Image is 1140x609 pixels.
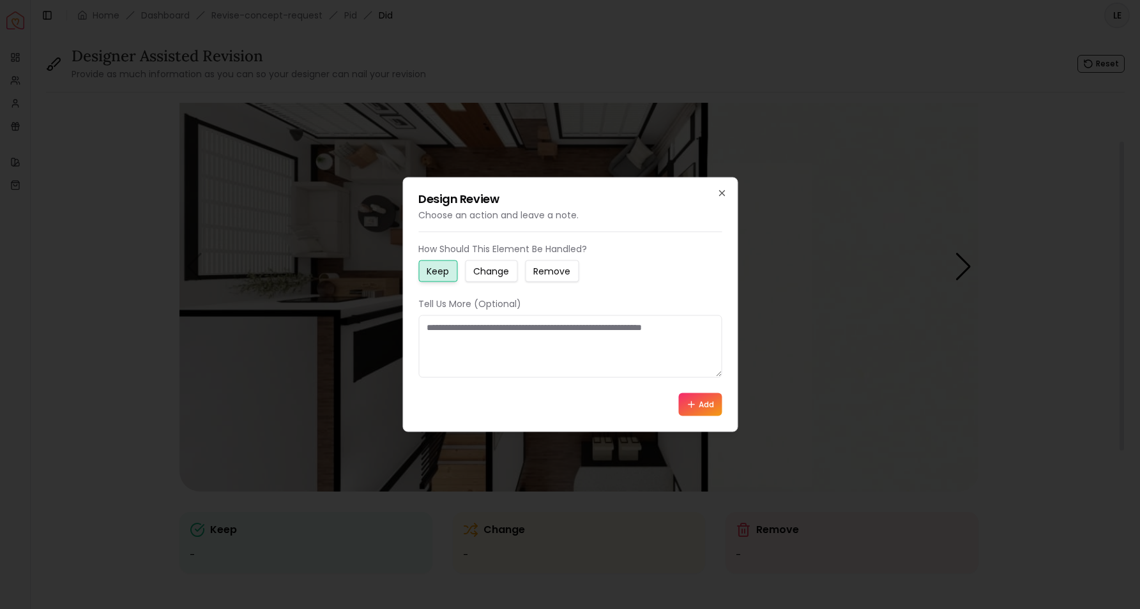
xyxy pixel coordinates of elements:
[418,260,457,282] button: Keep
[533,265,570,278] small: Remove
[427,265,449,278] small: Keep
[525,260,579,282] button: Remove
[465,260,517,282] button: Change
[418,193,722,205] h2: Design Review
[418,297,722,310] p: Tell Us More (Optional)
[418,243,722,255] p: How Should This Element Be Handled?
[678,393,722,416] button: Add
[473,265,509,278] small: Change
[418,209,722,222] p: Choose an action and leave a note.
